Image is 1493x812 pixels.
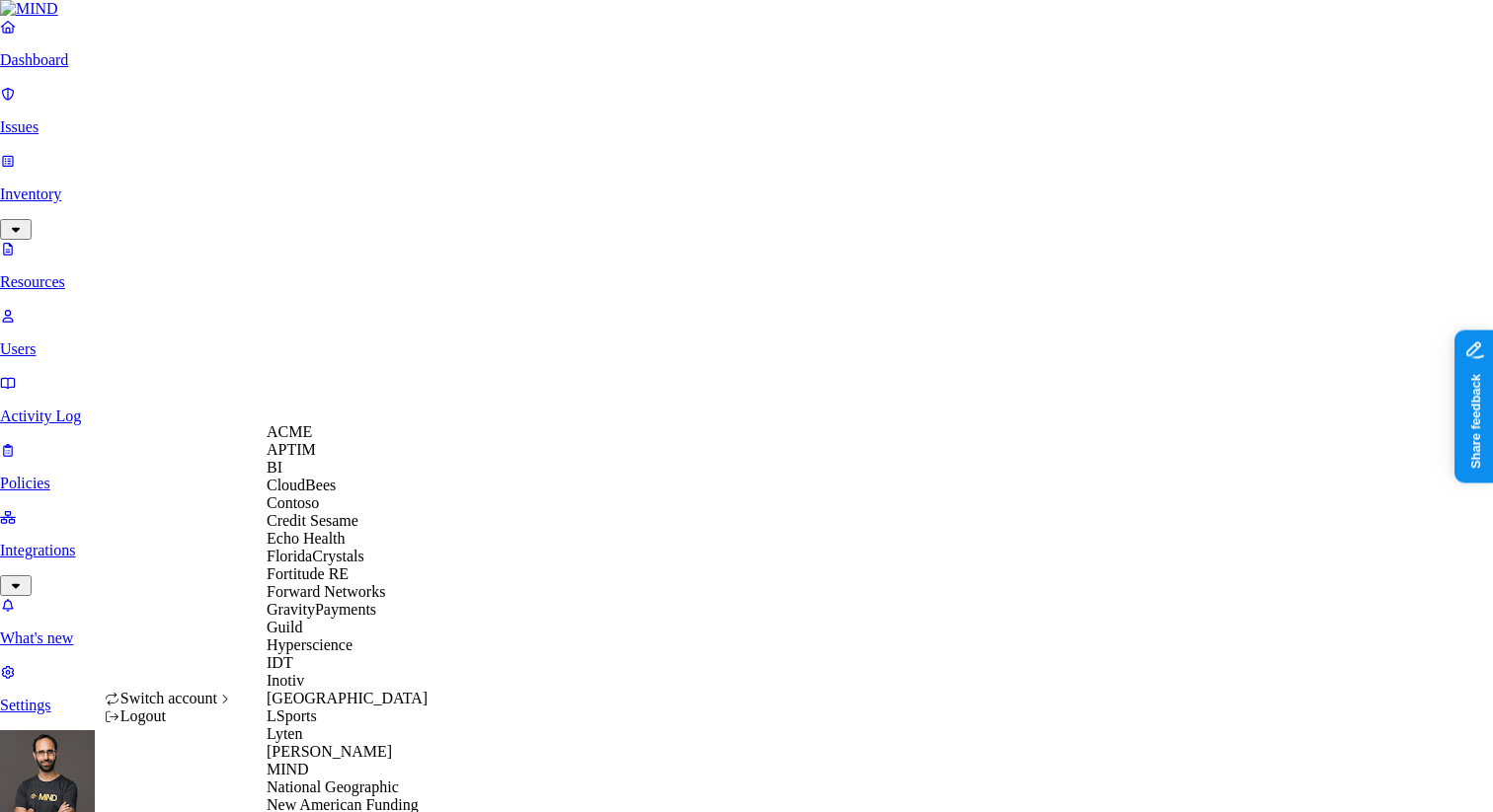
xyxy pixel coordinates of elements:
[267,601,376,618] span: GravityPayments
[267,743,392,760] span: [PERSON_NAME]
[267,512,358,529] span: Credit Sesame
[267,778,399,795] span: National Geographic
[267,619,302,635] span: Guild
[267,725,302,742] span: Lyten
[267,548,364,564] span: FloridaCrystals
[267,636,353,653] span: Hyperscience
[267,654,293,671] span: IDT
[105,707,234,725] div: Logout
[267,423,312,440] span: ACME
[267,477,336,493] span: CloudBees
[267,672,304,689] span: Inotiv
[267,459,282,476] span: BI
[267,583,385,600] span: Forward Networks
[267,707,317,724] span: LSports
[267,690,428,706] span: [GEOGRAPHIC_DATA]
[267,565,349,582] span: Fortitude RE
[267,441,316,458] span: APTIM
[120,690,217,706] span: Switch account
[267,761,309,777] span: MIND
[267,494,319,511] span: Contoso
[267,530,346,547] span: Echo Health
